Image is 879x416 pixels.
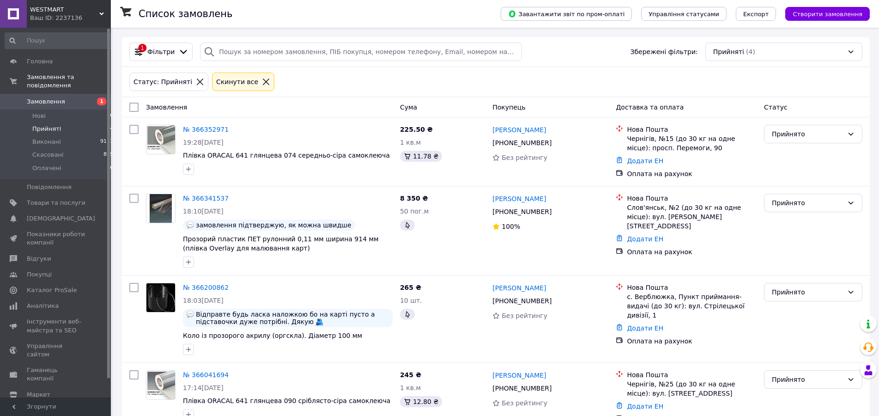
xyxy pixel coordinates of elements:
span: (4) [746,48,755,55]
a: № 366352971 [183,126,229,133]
span: 18:03[DATE] [183,297,224,304]
span: Відгуки [27,255,51,263]
div: с. Верблюжка, Пункт приймання-видачі (до 30 кг): вул. Стрілецької дивізії, 1 [627,292,757,320]
span: 8 350 ₴ [400,195,428,202]
a: Коло із прозорого акрилу (оргскла). Діаметр 100 мм [183,332,362,339]
span: Прийняті [713,47,744,56]
a: Додати ЕН [627,403,663,410]
span: Каталог ProSale [27,286,77,294]
div: [PHONE_NUMBER] [491,136,553,149]
a: Додати ЕН [627,235,663,243]
span: Маркет [27,391,50,399]
a: Фото товару [146,125,176,154]
a: [PERSON_NAME] [492,371,546,380]
span: Cума [400,104,417,111]
span: [DEMOGRAPHIC_DATA] [27,214,95,223]
div: Cкинути все [214,77,260,87]
div: Прийнято [772,287,843,297]
span: Доставка та оплата [616,104,684,111]
span: 225.50 ₴ [400,126,433,133]
a: Фото товару [146,194,176,223]
span: Покупці [27,270,52,279]
a: № 366200862 [183,284,229,291]
button: Управління статусами [641,7,727,21]
span: Аналітика [27,302,59,310]
div: Оплата на рахунок [627,169,757,178]
span: Товари та послуги [27,199,85,207]
span: Без рейтингу [502,399,547,407]
span: Повідомлення [27,183,72,191]
span: Гаманець компанії [27,366,85,383]
span: Відправте будь ласка наложкою бо на карті пусто а підставочки дуже потрібні. Дякую 🫂 [196,311,389,325]
div: Статус: Прийняті [132,77,194,87]
span: 6 [110,164,113,172]
a: [PERSON_NAME] [492,194,546,203]
input: Пошук [5,32,114,49]
span: 18:10[DATE] [183,208,224,215]
div: 12.80 ₴ [400,396,442,407]
span: Замовлення [146,104,187,111]
span: 895 [103,151,113,159]
span: Прийняті [32,125,61,133]
a: № 366341537 [183,195,229,202]
a: Прозорий пластик ПЕТ рулонний 0,11 мм ширина 914 мм (плівка Overlay для малювання карт) [183,235,379,252]
span: Покупець [492,104,525,111]
img: Фото товару [146,125,175,154]
span: Без рейтингу [502,312,547,319]
div: Чернігів, №25 (до 30 кг на одне місце): вул. [STREET_ADDRESS] [627,379,757,398]
span: замовлення підтверджую, як можна швидше [196,221,352,229]
button: Експорт [736,7,776,21]
span: 100% [502,223,520,230]
span: Скасовані [32,151,64,159]
a: Додати ЕН [627,157,663,165]
span: 50 пог.м [400,208,429,215]
div: Оплата на рахунок [627,247,757,257]
span: Експорт [743,11,769,18]
div: Прийнято [772,198,843,208]
span: Замовлення [27,98,65,106]
div: Слов'янськ, №2 (до 30 кг на одне місце): вул. [PERSON_NAME][STREET_ADDRESS] [627,203,757,231]
span: Виконані [32,138,61,146]
div: [PHONE_NUMBER] [491,205,553,218]
button: Завантажити звіт по пром-оплаті [501,7,632,21]
div: Нова Пошта [627,194,757,203]
span: 265 ₴ [400,284,421,291]
div: Оплата на рахунок [627,336,757,346]
span: 19:28[DATE] [183,139,224,146]
span: Оплачені [32,164,61,172]
span: 1 кв.м [400,139,421,146]
span: Показники роботи компанії [27,230,85,247]
span: 1 кв.м [400,384,421,392]
span: Управління статусами [649,11,719,18]
span: Без рейтингу [502,154,547,161]
span: Плівка ORACAL 641 глянцева 090 сріблясто-сіра самоклеюча [183,397,390,404]
span: WESTMART [30,6,99,14]
div: Нова Пошта [627,125,757,134]
img: Фото товару [146,283,175,312]
span: 10 шт. [400,297,422,304]
img: Фото товару [146,371,175,399]
a: Плівка ORACAL 641 глянцева 074 середньо-сіра самоклеюча [183,152,390,159]
span: 9153 [100,138,113,146]
span: Інструменти веб-майстра та SEO [27,318,85,334]
div: [PHONE_NUMBER] [491,382,553,395]
a: № 366041694 [183,371,229,379]
div: Прийнято [772,129,843,139]
span: Створити замовлення [793,11,862,18]
img: Фото товару [150,194,172,223]
a: [PERSON_NAME] [492,283,546,293]
button: Створити замовлення [785,7,870,21]
a: Створити замовлення [776,10,870,17]
img: :speech_balloon: [187,311,194,318]
h1: Список замовлень [139,8,232,19]
a: Додати ЕН [627,324,663,332]
div: Ваш ID: 2237136 [30,14,111,22]
span: 0 [110,112,113,120]
a: Фото товару [146,370,176,400]
span: 245 ₴ [400,371,421,379]
span: 4 [110,125,113,133]
span: Нові [32,112,46,120]
span: Управління сайтом [27,342,85,359]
